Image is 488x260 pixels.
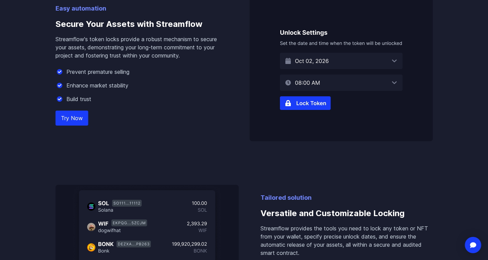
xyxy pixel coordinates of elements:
a: Try Now [56,111,88,126]
h3: Versatile and Customizable Locking [261,202,433,224]
p: Easy automation [56,4,228,13]
p: Streamflow provides the tools you need to lock any token or NFT from your wallet, specify precise... [261,224,433,257]
div: Open Intercom Messenger [465,237,481,253]
p: Enhance market stability [66,81,128,90]
p: Build trust [66,95,91,103]
p: Streamflow's token locks provide a robust mechanism to secure your assets, demonstrating your lon... [56,35,228,60]
p: Prevent premature selling [66,68,129,76]
h3: Secure Your Assets with Streamflow [56,13,228,35]
p: Tailored solution [261,193,433,202]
